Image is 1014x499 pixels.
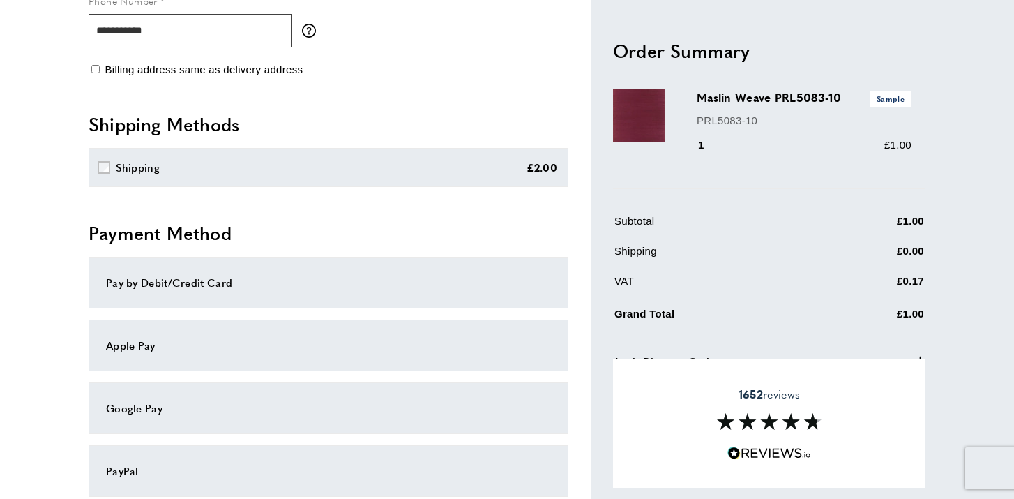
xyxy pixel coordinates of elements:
[614,303,826,333] td: Grand Total
[106,400,551,417] div: Google Pay
[105,64,303,75] span: Billing address same as delivery address
[828,303,924,333] td: £1.00
[613,38,925,63] h2: Order Summary
[870,91,911,106] span: Sample
[697,137,724,154] div: 1
[697,89,911,106] h3: Maslin Weave PRL5083-10
[89,221,568,246] h2: Payment Method
[614,273,826,300] td: VAT
[828,213,924,240] td: £1.00
[717,413,822,430] img: Reviews section
[527,159,558,176] div: £2.00
[828,273,924,300] td: £0.17
[697,112,911,128] p: PRL5083-10
[828,243,924,270] td: £0.00
[302,24,323,38] button: More information
[613,89,665,142] img: Maslin Weave PRL5083-10
[884,139,911,151] span: £1.00
[614,213,826,240] td: Subtotal
[613,352,715,369] span: Apply Discount Code
[106,337,551,354] div: Apple Pay
[91,65,100,73] input: Billing address same as delivery address
[739,387,800,401] span: reviews
[739,386,763,402] strong: 1652
[614,243,826,270] td: Shipping
[727,447,811,460] img: Reviews.io 5 stars
[106,463,551,479] div: PayPal
[116,159,160,176] div: Shipping
[106,274,551,291] div: Pay by Debit/Credit Card
[89,112,568,137] h2: Shipping Methods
